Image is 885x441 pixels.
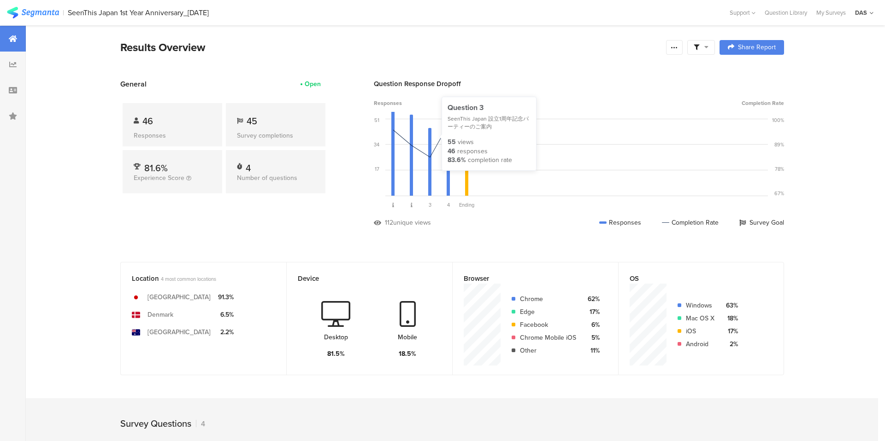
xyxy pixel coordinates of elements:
[132,273,260,284] div: Location
[218,327,234,337] div: 2.2%
[599,218,641,227] div: Responses
[393,218,431,227] div: unique views
[458,138,474,147] div: views
[584,346,600,355] div: 11%
[218,292,234,302] div: 91.3%
[855,8,867,17] div: DAS
[374,99,402,107] span: Responses
[120,79,147,89] span: General
[722,339,738,349] div: 2%
[218,310,234,319] div: 6.5%
[120,39,661,56] div: Results Overview
[738,44,776,51] span: Share Report
[374,141,379,148] div: 34
[774,141,784,148] div: 89%
[742,99,784,107] span: Completion Rate
[447,201,450,209] span: 4
[520,320,576,330] div: Facebook
[686,326,714,336] div: iOS
[448,147,455,156] div: 46
[584,333,600,342] div: 5%
[686,313,714,323] div: Mac OS X
[520,333,576,342] div: Chrome Mobile iOS
[662,218,719,227] div: Completion Rate
[324,332,348,342] div: Desktop
[686,301,714,310] div: Windows
[120,417,191,430] div: Survey Questions
[7,7,59,18] img: segmanta logo
[68,8,209,17] div: SeenThis Japan 1st Year Anniversary_[DATE]
[374,116,379,124] div: 51
[196,418,205,429] div: 4
[429,201,431,209] span: 3
[458,201,476,209] div: Ending
[398,332,417,342] div: Mobile
[134,131,211,140] div: Responses
[144,161,168,175] span: 81.6%
[630,273,757,284] div: OS
[448,103,531,113] div: Question 3
[448,138,456,147] div: 55
[686,339,714,349] div: Android
[584,307,600,317] div: 17%
[775,165,784,173] div: 78%
[448,156,466,165] div: 83.6%
[247,114,257,128] span: 45
[161,275,216,283] span: 4 most common locations
[305,79,321,89] div: Open
[134,173,184,183] span: Experience Score
[584,294,600,304] div: 62%
[468,156,512,165] div: completion rate
[520,307,576,317] div: Edge
[520,346,576,355] div: Other
[298,273,426,284] div: Device
[812,8,850,17] a: My Surveys
[722,313,738,323] div: 18%
[327,349,345,359] div: 81.5%
[760,8,812,17] a: Question Library
[520,294,576,304] div: Chrome
[739,218,784,227] div: Survey Goal
[147,292,211,302] div: [GEOGRAPHIC_DATA]
[385,218,393,227] div: 112
[399,349,416,359] div: 18.5%
[147,310,173,319] div: Denmark
[237,173,297,183] span: Number of questions
[63,7,64,18] div: |
[464,273,592,284] div: Browser
[730,6,755,20] div: Support
[772,116,784,124] div: 100%
[584,320,600,330] div: 6%
[722,326,738,336] div: 17%
[246,161,251,170] div: 4
[722,301,738,310] div: 63%
[147,327,211,337] div: [GEOGRAPHIC_DATA]
[457,147,488,156] div: responses
[774,190,784,197] div: 67%
[237,131,314,140] div: Survey completions
[448,115,531,131] div: SeenThis Japan 設立1周年記念パーティーのご案内
[374,79,784,89] div: Question Response Dropoff
[375,165,379,173] div: 17
[142,114,153,128] span: 46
